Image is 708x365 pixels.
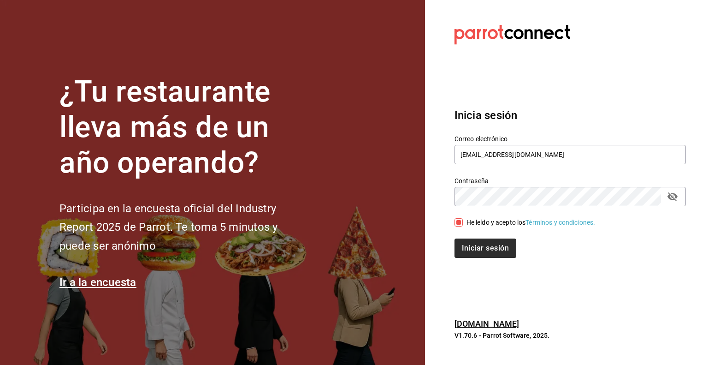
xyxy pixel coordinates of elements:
[454,145,686,164] input: Ingresa tu correo electrónico
[665,189,680,204] button: passwordField
[466,218,596,227] div: He leído y acepto los
[454,331,686,340] p: V1.70.6 - Parrot Software, 2025.
[454,136,686,142] label: Correo electrónico
[454,239,516,258] button: Iniciar sesión
[59,276,136,289] a: Ir a la encuesta
[454,107,686,124] h3: Inicia sesión
[454,319,519,329] a: [DOMAIN_NAME]
[454,178,686,184] label: Contraseña
[59,199,308,256] h2: Participa en la encuesta oficial del Industry Report 2025 de Parrot. Te toma 5 minutos y puede se...
[59,74,308,180] h1: ¿Tu restaurante lleva más de un año operando?
[525,219,595,226] a: Términos y condiciones.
